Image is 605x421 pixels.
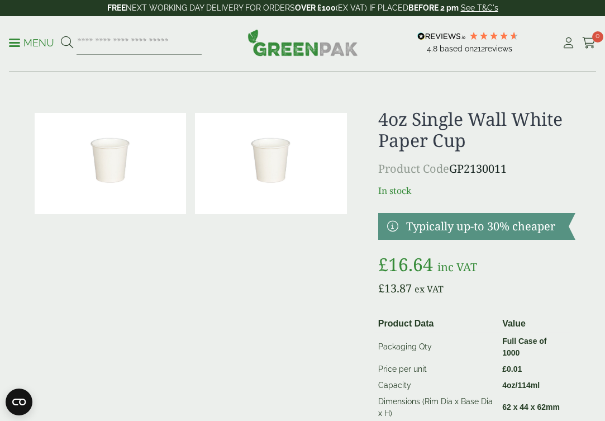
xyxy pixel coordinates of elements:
span: Based on [440,44,474,53]
span: £ [378,252,388,276]
bdi: 0.01 [502,365,522,373]
div: 4.79 Stars [469,31,519,41]
h1: 4oz Single Wall White Paper Cup [378,108,575,152]
td: Capacity [374,377,498,394]
span: £ [378,281,384,296]
th: Value [498,315,570,333]
p: GP2130011 [378,160,575,177]
strong: BEFORE 2 pm [408,3,459,12]
strong: Full Case of 1000 [502,337,546,357]
td: Packaging Qty [374,333,498,361]
i: My Account [561,37,575,49]
p: Menu [9,36,54,50]
span: 212 [474,44,485,53]
bdi: 16.64 [378,252,433,276]
td: Price per unit [374,361,498,377]
strong: OVER £100 [295,3,336,12]
span: Product Code [378,161,449,176]
strong: 4oz/114ml [502,381,540,390]
strong: FREE [107,3,126,12]
span: 0 [592,31,603,42]
span: reviews [485,44,512,53]
img: 4oz Single Wall White Paper Cup 0 [35,113,187,214]
span: ex VAT [415,283,444,295]
i: Cart [582,37,596,49]
span: £ [502,365,507,373]
a: 0 [582,35,596,51]
img: GreenPak Supplies [247,29,358,56]
th: Product Data [374,315,498,333]
span: 4.8 [427,44,440,53]
bdi: 13.87 [378,281,412,296]
span: inc VAT [437,259,477,275]
a: See T&C's [461,3,498,12]
strong: 62 x 44 x 62mm [502,403,560,411]
img: REVIEWS.io [417,32,466,40]
p: In stock [378,184,575,197]
button: Open CMP widget [6,389,32,415]
a: Menu [9,36,54,48]
img: 4oz Single Wall White Paper Cup Full Case Of 0 [195,113,347,214]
